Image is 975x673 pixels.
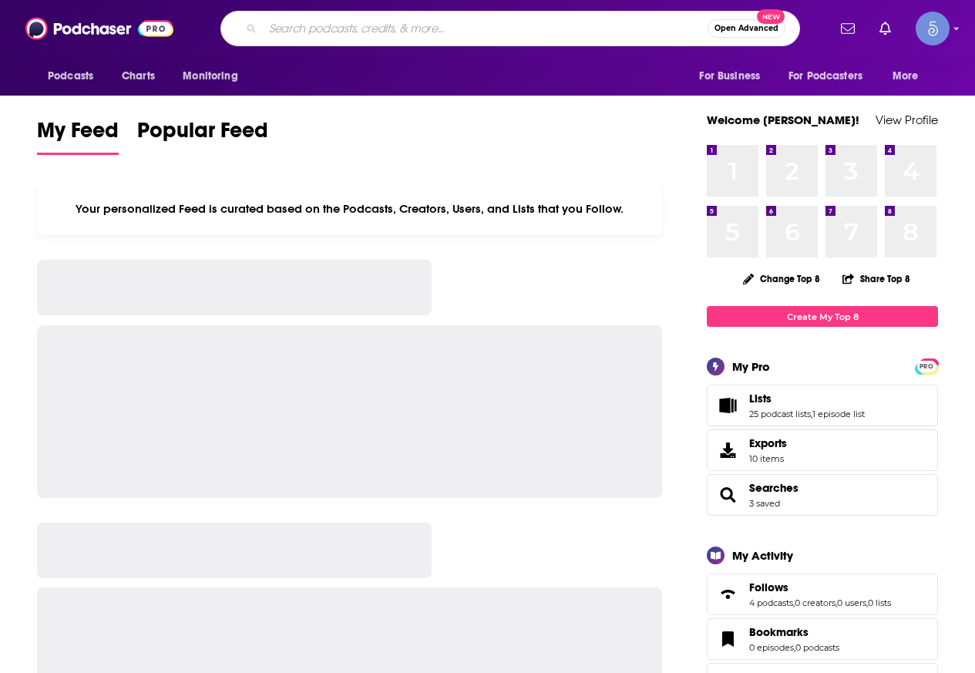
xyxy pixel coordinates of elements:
div: Search podcasts, credits, & more... [220,11,800,46]
a: Follows [712,584,743,605]
span: Monitoring [183,66,237,87]
span: , [793,597,795,608]
span: My Feed [37,117,119,153]
button: open menu [37,62,113,91]
span: Popular Feed [137,117,268,153]
a: 0 lists [868,597,891,608]
span: Open Advanced [714,25,778,32]
a: Show notifications dropdown [873,15,897,42]
a: Follows [749,580,891,594]
a: 0 podcasts [795,642,839,653]
span: Searches [707,474,938,516]
a: Exports [707,429,938,471]
button: open menu [882,62,938,91]
span: , [811,409,812,419]
a: Popular Feed [137,117,268,155]
a: PRO [917,360,936,372]
a: Searches [749,481,798,495]
button: open menu [778,62,885,91]
span: For Podcasters [788,66,862,87]
a: Bookmarks [712,628,743,650]
a: 1 episode list [812,409,865,419]
a: 0 users [837,597,866,608]
a: 0 episodes [749,642,794,653]
a: 3 saved [749,498,780,509]
span: Follows [749,580,788,594]
span: Charts [122,66,155,87]
a: Searches [712,484,743,506]
span: PRO [917,361,936,372]
button: Change Top 8 [734,269,829,288]
a: 25 podcast lists [749,409,811,419]
a: Lists [712,395,743,416]
span: Logged in as Spiral5-G1 [916,12,950,45]
span: , [794,642,795,653]
span: For Business [699,66,760,87]
span: Follows [707,574,938,615]
a: My Feed [37,117,119,155]
span: Lists [707,385,938,426]
div: Your personalized Feed is curated based on the Podcasts, Creators, Users, and Lists that you Follow. [37,183,662,235]
span: 10 items [749,453,787,464]
span: Podcasts [48,66,93,87]
div: My Pro [732,359,770,374]
a: Create My Top 8 [707,306,938,327]
img: User Profile [916,12,950,45]
button: Open AdvancedNew [708,19,785,38]
button: Show profile menu [916,12,950,45]
button: open menu [688,62,779,91]
button: open menu [172,62,257,91]
button: Share Top 8 [842,264,911,294]
span: More [893,66,919,87]
span: Exports [749,436,787,450]
a: Bookmarks [749,625,839,639]
span: , [866,597,868,608]
a: Lists [749,392,865,405]
a: Welcome [PERSON_NAME]! [707,113,859,127]
a: 0 creators [795,597,835,608]
div: My Activity [732,548,793,563]
a: 4 podcasts [749,597,793,608]
a: View Profile [876,113,938,127]
a: Charts [112,62,164,91]
a: Show notifications dropdown [835,15,861,42]
span: Exports [712,439,743,461]
input: Search podcasts, credits, & more... [263,16,708,41]
img: Podchaser - Follow, Share and Rate Podcasts [25,14,173,43]
span: Bookmarks [749,625,809,639]
span: New [757,9,785,24]
span: , [835,597,837,608]
span: Lists [749,392,772,405]
span: Bookmarks [707,618,938,660]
